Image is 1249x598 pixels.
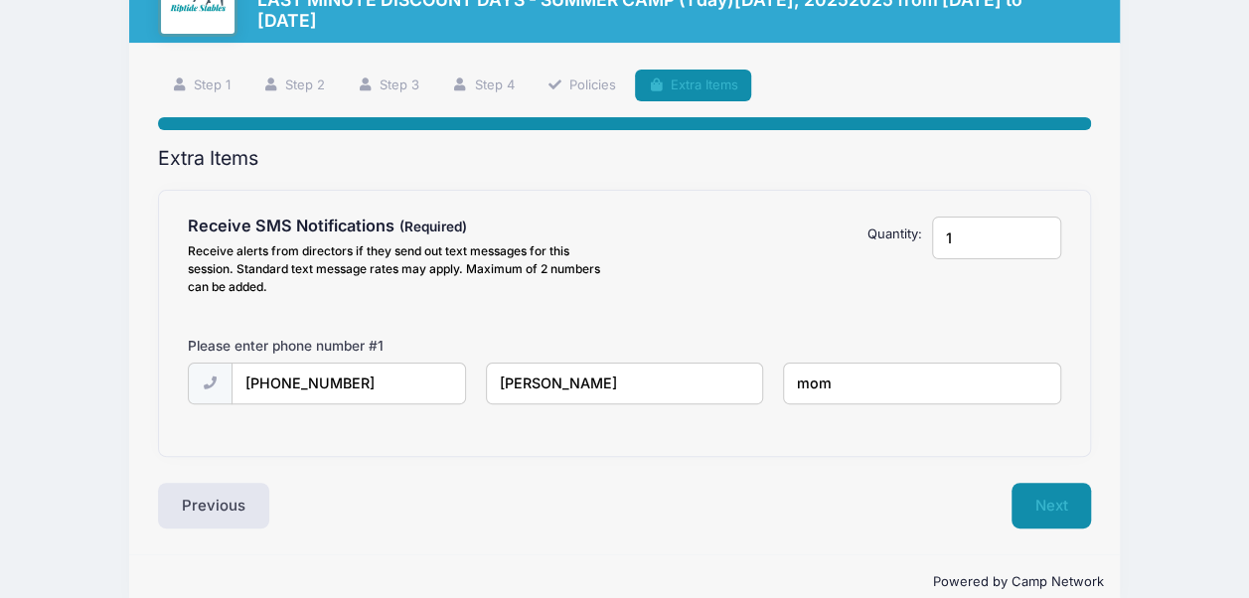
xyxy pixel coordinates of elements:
input: Name [486,363,764,405]
h2: Extra Items [158,147,1091,170]
div: Receive alerts from directors if they send out text messages for this session. Standard text mess... [188,242,615,296]
button: Next [1012,483,1092,528]
input: Relationship [783,363,1061,405]
input: (xxx) xxx-xxxx [232,363,467,405]
h4: Receive SMS Notifications [188,217,615,236]
span: 1 [378,338,384,354]
p: Powered by Camp Network [145,572,1104,592]
a: Step 4 [439,70,528,102]
button: Previous [158,483,269,528]
a: Step 2 [249,70,338,102]
a: Step 1 [158,70,243,102]
a: Step 3 [345,70,433,102]
a: Extra Items [635,70,751,102]
label: Please enter phone number # [188,336,384,356]
input: Quantity [932,217,1061,259]
a: Policies [534,70,629,102]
